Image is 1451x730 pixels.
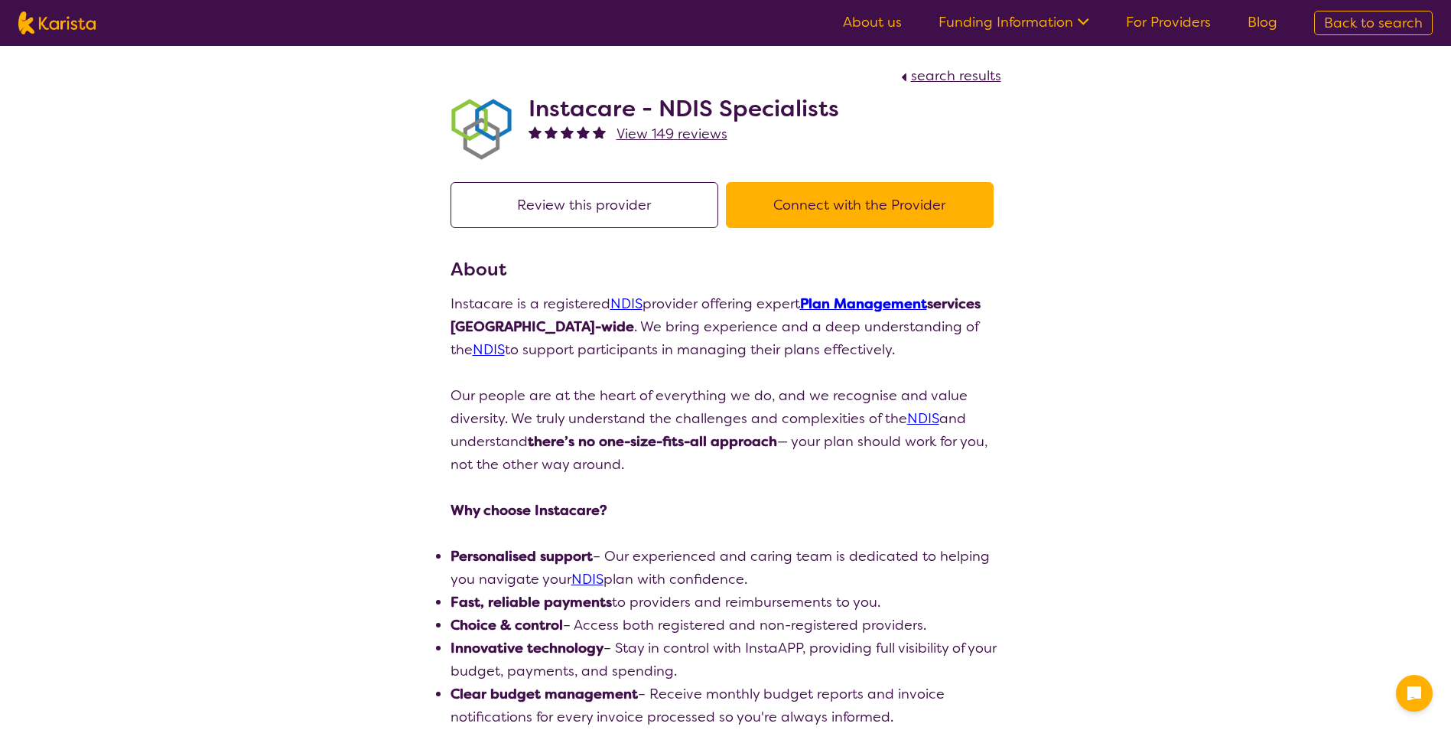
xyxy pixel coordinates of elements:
[1324,14,1423,32] span: Back to search
[451,593,612,611] strong: Fast, reliable payments
[451,637,1001,683] li: – Stay in control with InstaAPP, providing full visibility of your budget, payments, and spending.
[451,616,563,634] strong: Choice & control
[529,125,542,139] img: fullstar
[18,11,96,34] img: Karista logo
[451,591,1001,614] li: to providers and reimbursements to you.
[451,683,1001,728] li: – Receive monthly budget reports and invoice notifications for every invoice processed so you're ...
[451,639,603,657] strong: Innovative technology
[1314,11,1433,35] a: Back to search
[451,256,1001,283] h3: About
[617,122,727,145] a: View 149 reviews
[726,182,994,228] button: Connect with the Provider
[451,292,1001,361] p: Instacare is a registered provider offering expert . We bring experience and a deep understanding...
[1248,13,1277,31] a: Blog
[1126,13,1211,31] a: For Providers
[529,95,839,122] h2: Instacare - NDIS Specialists
[451,614,1001,637] li: – Access both registered and non-registered providers.
[617,125,727,143] span: View 149 reviews
[528,432,777,451] strong: there’s no one-size-fits-all approach
[451,196,726,214] a: Review this provider
[939,13,1089,31] a: Funding Information
[911,67,1001,85] span: search results
[800,295,927,313] a: Plan Management
[451,545,1001,591] li: – Our experienced and caring team is dedicated to helping you navigate your plan with confidence.
[451,547,593,565] strong: Personalised support
[451,685,638,703] strong: Clear budget management
[473,341,505,359] a: NDIS
[545,125,558,139] img: fullstar
[451,182,718,228] button: Review this provider
[843,13,902,31] a: About us
[451,501,607,520] strong: Why choose Instacare?
[897,67,1001,85] a: search results
[593,125,606,139] img: fullstar
[451,99,512,160] img: obkhna0zu27zdd4ubuus.png
[571,570,603,588] a: NDIS
[726,196,1001,214] a: Connect with the Provider
[561,125,574,139] img: fullstar
[907,409,939,428] a: NDIS
[451,384,1001,476] p: Our people are at the heart of everything we do, and we recognise and value diversity. We truly u...
[610,295,643,313] a: NDIS
[577,125,590,139] img: fullstar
